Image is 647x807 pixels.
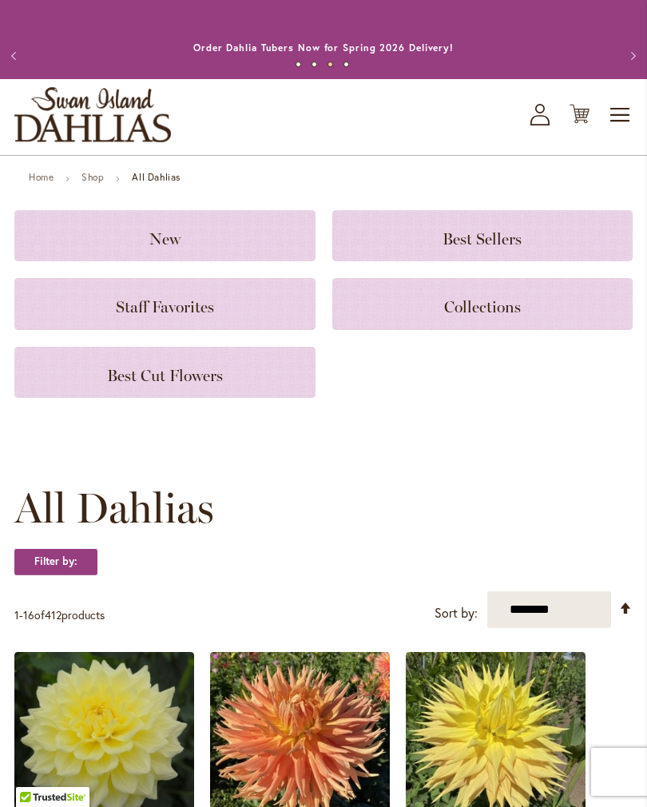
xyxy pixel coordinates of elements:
span: Best Sellers [443,229,522,248]
p: - of products [14,602,105,628]
a: Shop [81,171,104,183]
a: Best Cut Flowers [14,347,316,398]
span: 16 [23,607,34,622]
a: New [14,210,316,261]
span: All Dahlias [14,484,214,532]
span: 412 [45,607,62,622]
a: Staff Favorites [14,278,316,329]
iframe: Launch Accessibility Center [12,750,57,795]
button: Next [615,40,647,72]
a: store logo [14,87,171,142]
span: 1 [14,607,19,622]
label: Sort by: [435,598,478,628]
button: 1 of 4 [296,62,301,67]
span: Collections [444,297,521,316]
button: 3 of 4 [327,62,333,67]
a: Order Dahlia Tubers Now for Spring 2026 Delivery! [193,42,454,54]
button: 2 of 4 [312,62,317,67]
a: Collections [332,278,633,329]
span: New [149,229,181,248]
span: Best Cut Flowers [107,366,223,385]
a: Best Sellers [332,210,633,261]
a: Home [29,171,54,183]
span: Staff Favorites [116,297,214,316]
strong: Filter by: [14,548,97,575]
strong: All Dahlias [132,171,181,183]
button: 4 of 4 [343,62,349,67]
